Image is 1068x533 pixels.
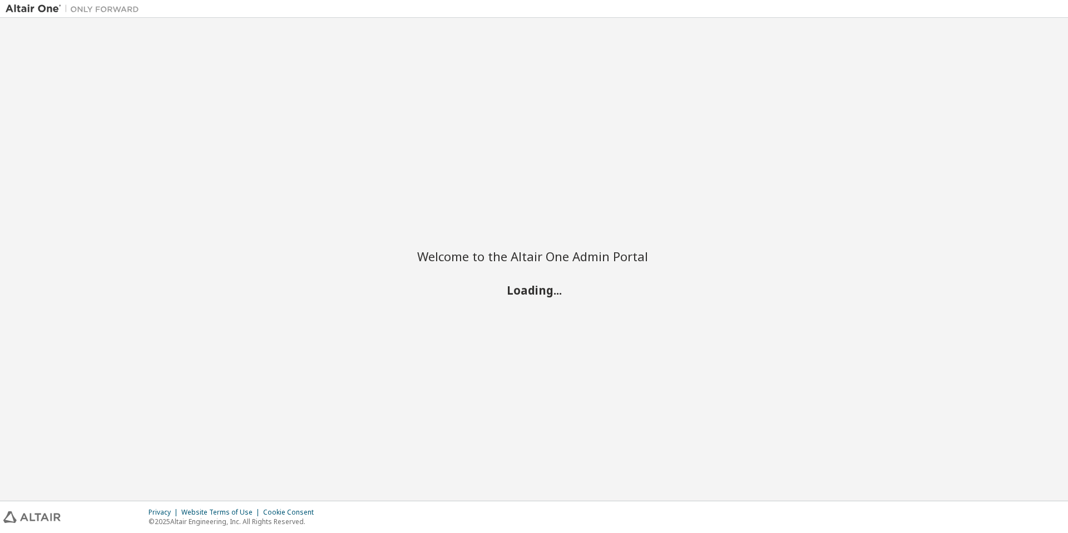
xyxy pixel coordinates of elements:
[149,517,320,526] p: © 2025 Altair Engineering, Inc. All Rights Reserved.
[417,282,651,297] h2: Loading...
[263,508,320,517] div: Cookie Consent
[181,508,263,517] div: Website Terms of Use
[6,3,145,14] img: Altair One
[3,511,61,523] img: altair_logo.svg
[149,508,181,517] div: Privacy
[417,248,651,264] h2: Welcome to the Altair One Admin Portal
